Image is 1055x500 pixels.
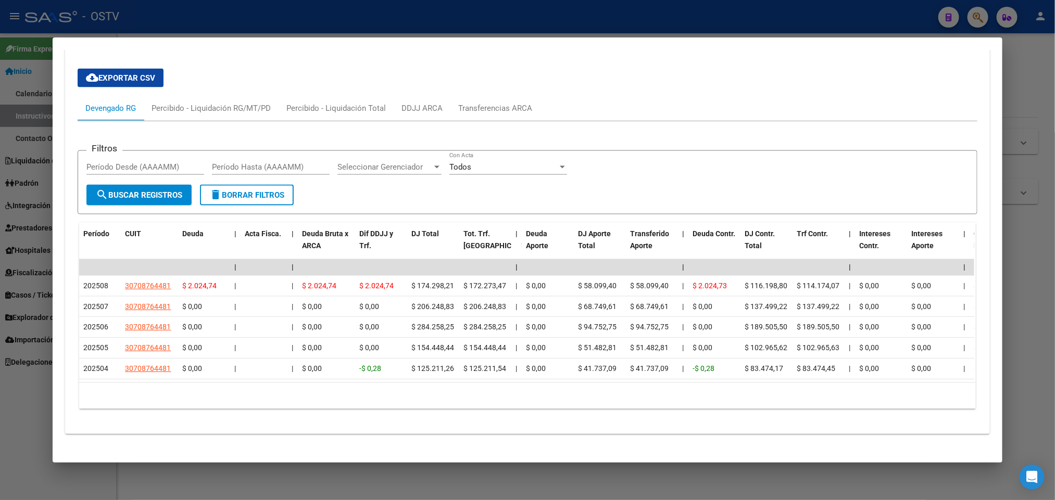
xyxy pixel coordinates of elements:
[516,302,517,311] span: |
[85,102,136,114] div: Devengado RG
[797,229,828,238] span: Trf Contr.
[234,302,236,311] span: |
[234,343,236,352] span: |
[463,229,534,250] span: Tot. Trf. [GEOGRAPHIC_DATA]
[630,323,669,331] span: $ 94.752,75
[337,162,432,172] span: Seleccionar Gerenciador
[911,343,931,352] span: $ 0,00
[359,343,379,352] span: $ 0,00
[688,223,740,268] datatable-header-cell: Deuda Contr.
[682,263,684,271] span: |
[526,364,546,373] span: $ 0,00
[516,323,517,331] span: |
[745,229,775,250] span: DJ Contr. Total
[516,364,517,373] span: |
[526,343,546,352] span: $ 0,00
[849,323,850,331] span: |
[79,223,121,268] datatable-header-cell: Período
[292,323,293,331] span: |
[740,223,793,268] datatable-header-cell: DJ Contr. Total
[302,343,322,352] span: $ 0,00
[859,323,879,331] span: $ 0,00
[302,323,322,331] span: $ 0,00
[963,364,965,373] span: |
[693,302,712,311] span: $ 0,00
[458,102,532,114] div: Transferencias ARCA
[970,223,1022,268] datatable-header-cell: Contr. Empresa
[845,223,855,268] datatable-header-cell: |
[411,364,454,373] span: $ 125.211,26
[78,69,164,87] button: Exportar CSV
[626,223,678,268] datatable-header-cell: Transferido Aporte
[182,281,217,290] span: $ 2.024,74
[682,323,684,331] span: |
[849,302,850,311] span: |
[234,281,236,290] span: |
[630,343,669,352] span: $ 51.482,81
[578,364,617,373] span: $ 41.737,09
[526,281,546,290] span: $ 0,00
[125,281,171,290] span: 30708764481
[630,302,669,311] span: $ 68.749,61
[578,281,617,290] span: $ 58.099,40
[96,190,182,200] span: Buscar Registros
[182,323,202,331] span: $ 0,00
[152,102,271,114] div: Percibido - Liquidación RG/MT/PD
[286,102,386,114] div: Percibido - Liquidación Total
[963,343,965,352] span: |
[86,185,192,206] button: Buscar Registros
[630,281,669,290] span: $ 58.099,40
[745,364,783,373] span: $ 83.474,17
[682,229,684,238] span: |
[907,223,959,268] datatable-header-cell: Intereses Aporte
[302,281,336,290] span: $ 2.024,74
[797,302,839,311] span: $ 137.499,22
[407,223,459,268] datatable-header-cell: DJ Total
[859,281,879,290] span: $ 0,00
[682,343,684,352] span: |
[83,343,108,352] span: 202505
[125,302,171,311] span: 30708764481
[96,188,108,201] mat-icon: search
[411,302,454,311] span: $ 206.248,83
[230,223,241,268] datatable-header-cell: |
[693,281,727,290] span: $ 2.024,73
[911,323,931,331] span: $ 0,00
[963,323,965,331] span: |
[849,229,851,238] span: |
[859,364,879,373] span: $ 0,00
[963,229,965,238] span: |
[121,223,178,268] datatable-header-cell: CUIT
[449,162,471,172] span: Todos
[459,223,511,268] datatable-header-cell: Tot. Trf. Bruto
[411,343,454,352] span: $ 154.448,44
[292,343,293,352] span: |
[974,323,1016,331] span: $ 912.366,98
[974,302,1016,311] span: $ 874.938,23
[911,364,931,373] span: $ 0,00
[178,223,230,268] datatable-header-cell: Deuda
[401,102,443,114] div: DDJJ ARCA
[234,229,236,238] span: |
[855,223,907,268] datatable-header-cell: Intereses Contr.
[745,281,787,290] span: $ 116.198,80
[745,323,787,331] span: $ 189.505,50
[578,229,611,250] span: DJ Aporte Total
[287,223,298,268] datatable-header-cell: |
[83,323,108,331] span: 202506
[302,229,348,250] span: Deuda Bruta x ARCA
[526,323,546,331] span: $ 0,00
[411,281,454,290] span: $ 174.298,21
[241,223,287,268] datatable-header-cell: Acta Fisca.
[911,281,931,290] span: $ 0,00
[355,223,407,268] datatable-header-cell: Dif DDJJ y Trf.
[797,323,839,331] span: $ 189.505,50
[859,229,890,250] span: Intereses Contr.
[359,302,379,311] span: $ 0,00
[849,281,850,290] span: |
[463,323,506,331] span: $ 284.258,25
[125,364,171,373] span: 30708764481
[516,263,518,271] span: |
[234,323,236,331] span: |
[125,323,171,331] span: 30708764481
